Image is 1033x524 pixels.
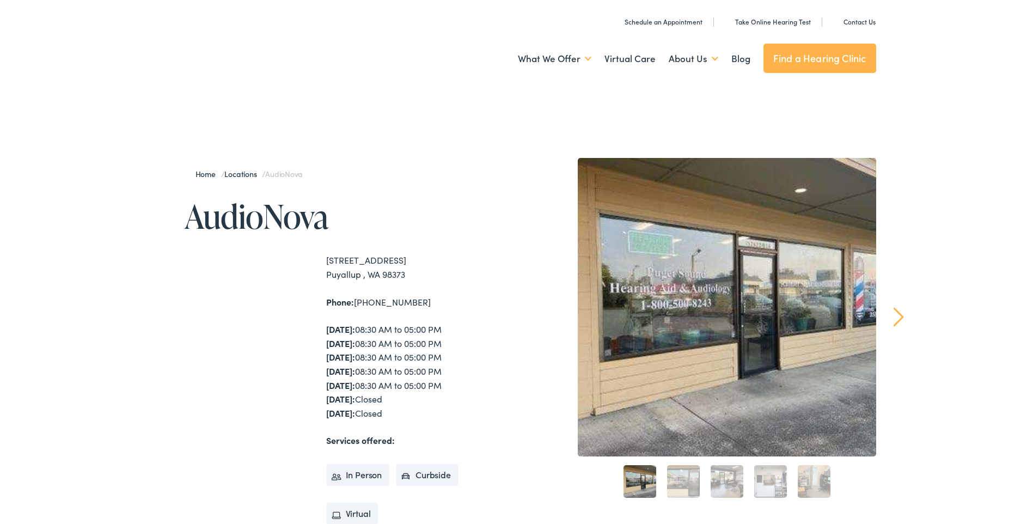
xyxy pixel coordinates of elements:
a: What We Offer [518,39,591,79]
strong: Phone: [326,296,354,308]
h1: AudioNova [185,198,517,234]
img: utility icon [613,16,620,27]
strong: [DATE]: [326,407,355,419]
strong: [DATE]: [326,337,355,349]
strong: Services offered: [326,434,395,446]
a: Find a Hearing Clinic [763,44,876,73]
strong: [DATE]: [326,323,355,335]
a: Next [893,307,903,327]
a: 2 [667,465,700,498]
span: / / [195,168,303,179]
a: 4 [754,465,787,498]
div: [PHONE_NUMBER] [326,295,517,309]
li: In Person [326,464,390,486]
strong: [DATE]: [326,393,355,405]
a: Schedule an Appointment [613,17,702,26]
a: About Us [669,39,718,79]
img: utility icon [723,16,731,27]
strong: [DATE]: [326,365,355,377]
a: 1 [624,465,656,498]
a: Contact Us [832,17,876,26]
a: Home [195,168,221,179]
div: 08:30 AM to 05:00 PM 08:30 AM to 05:00 PM 08:30 AM to 05:00 PM 08:30 AM to 05:00 PM 08:30 AM to 0... [326,322,517,420]
strong: [DATE]: [326,379,355,391]
li: Curbside [396,464,459,486]
span: AudioNova [265,168,302,179]
a: Virtual Care [604,39,656,79]
a: Locations [224,168,262,179]
strong: [DATE]: [326,351,355,363]
a: 3 [711,465,743,498]
div: [STREET_ADDRESS] Puyallup , WA 98373 [326,253,517,281]
a: Blog [731,39,750,79]
a: Take Online Hearing Test [723,17,811,26]
a: 5 [798,465,830,498]
img: utility icon [832,16,839,27]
